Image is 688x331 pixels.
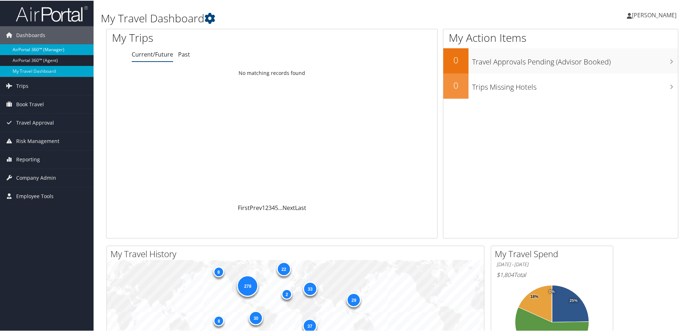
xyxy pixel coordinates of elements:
[16,168,56,186] span: Company Admin
[16,150,40,168] span: Reporting
[178,50,190,58] a: Past
[472,53,678,66] h3: Travel Approvals Pending (Advisor Booked)
[237,274,258,296] div: 278
[549,289,555,293] tspan: 0%
[268,203,272,211] a: 3
[16,95,44,113] span: Book Travel
[238,203,250,211] a: First
[495,247,613,259] h2: My Travel Spend
[281,288,292,299] div: 2
[627,4,684,25] a: [PERSON_NAME]
[278,203,282,211] span: …
[570,298,578,302] tspan: 25%
[101,10,489,25] h1: My Travel Dashboard
[632,10,676,18] span: [PERSON_NAME]
[472,78,678,91] h3: Trips Missing Hotels
[443,30,678,45] h1: My Action Items
[213,266,224,277] div: 8
[272,203,275,211] a: 4
[110,247,484,259] h2: My Travel History
[443,73,678,98] a: 0Trips Missing Hotels
[16,76,28,94] span: Trips
[249,310,263,325] div: 30
[443,79,469,91] h2: 0
[16,5,88,22] img: airportal-logo.png
[213,315,224,326] div: 8
[275,203,278,211] a: 5
[16,113,54,131] span: Travel Approval
[112,30,294,45] h1: My Trips
[16,131,59,149] span: Risk Management
[295,203,306,211] a: Last
[443,48,678,73] a: 0Travel Approvals Pending (Advisor Booked)
[277,261,291,275] div: 22
[16,26,45,44] span: Dashboards
[16,187,54,205] span: Employee Tools
[282,203,295,211] a: Next
[132,50,173,58] a: Current/Future
[262,203,265,211] a: 1
[107,66,437,79] td: No matching records found
[347,292,361,307] div: 29
[530,294,538,298] tspan: 18%
[497,270,607,278] h6: Total
[303,281,317,295] div: 33
[265,203,268,211] a: 2
[497,270,514,278] span: $1,804
[497,260,607,267] h6: [DATE] - [DATE]
[443,53,469,66] h2: 0
[250,203,262,211] a: Prev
